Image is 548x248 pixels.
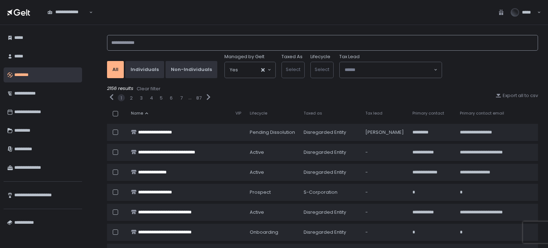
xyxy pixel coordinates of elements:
[412,111,444,116] span: Primary contact
[225,62,275,78] div: Search for option
[304,229,357,236] div: Disregarded Entity
[286,66,300,73] span: Select
[170,95,173,101] button: 6
[304,111,322,116] span: Taxed as
[150,95,153,101] button: 4
[107,61,124,78] button: All
[131,111,143,116] span: Name
[340,62,442,78] div: Search for option
[365,229,404,236] div: -
[238,66,260,74] input: Search for option
[365,189,404,196] div: -
[304,169,357,176] div: Disregarded Entity
[224,54,264,60] span: Managed by Gelt
[496,92,538,99] button: Export all to csv
[250,169,264,176] span: active
[304,209,357,216] div: Disregarded Entity
[310,54,330,60] label: Lifecycle
[180,95,183,101] button: 7
[43,5,93,20] div: Search for option
[235,111,241,116] span: VIP
[304,189,357,196] div: S-Corporation
[130,95,133,101] button: 2
[107,85,538,92] div: 2156 results
[365,149,404,156] div: -
[250,189,271,196] span: prospect
[365,111,382,116] span: Tax lead
[261,68,265,72] button: Clear Selected
[250,229,278,236] span: onboarding
[131,66,159,73] div: Individuals
[136,85,161,92] button: Clear filter
[121,95,122,101] button: 1
[365,129,404,136] div: [PERSON_NAME]
[339,54,360,60] span: Tax Lead
[160,95,163,101] button: 5
[196,95,202,101] button: 87
[304,149,357,156] div: Disregarded Entity
[315,66,329,73] span: Select
[365,169,404,176] div: -
[47,15,88,22] input: Search for option
[365,209,404,216] div: -
[166,61,217,78] button: Non-Individuals
[250,209,264,216] span: active
[250,111,267,116] span: Lifecycle
[281,54,303,60] label: Taxed As
[112,66,118,73] div: All
[188,95,192,101] div: ...
[230,66,238,74] span: Yes
[125,61,164,78] button: Individuals
[460,111,504,116] span: Primary contact email
[171,66,212,73] div: Non-Individuals
[137,86,161,92] div: Clear filter
[140,95,143,101] button: 3
[345,66,433,74] input: Search for option
[250,129,295,136] span: pending Dissolution
[250,149,264,156] span: active
[304,129,357,136] div: Disregarded Entity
